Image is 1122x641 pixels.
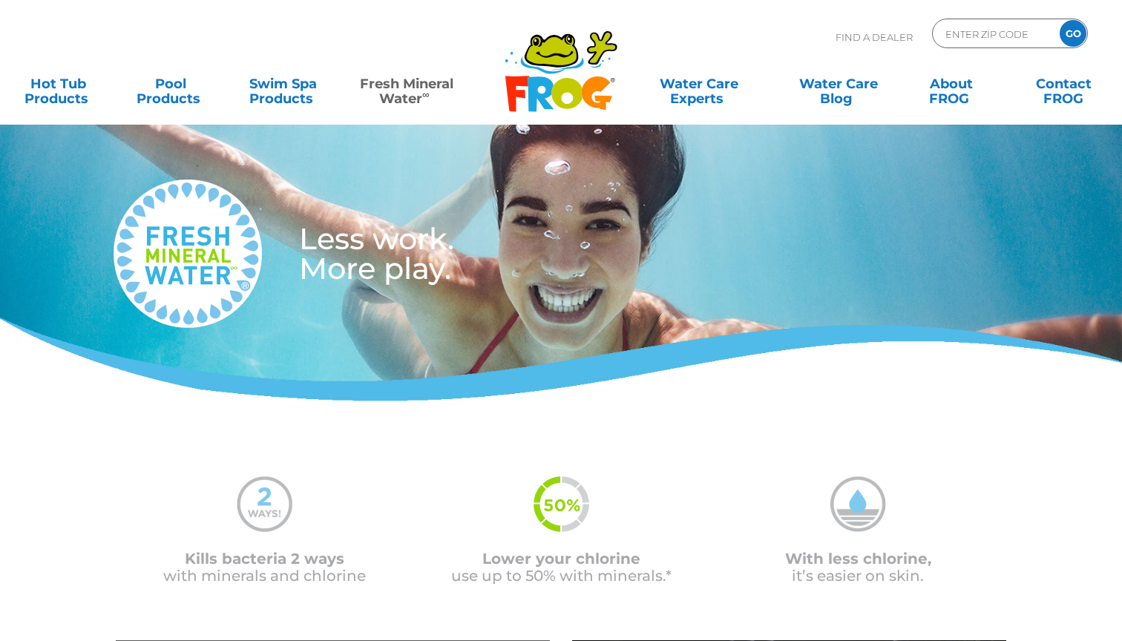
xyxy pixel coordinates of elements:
a: Water CareExperts [628,69,770,99]
a: Hot TubProducts [15,69,102,99]
img: fresh-mineral-water-logo-medium [114,180,262,328]
span: Kills bacteria 2 ways [185,550,344,568]
img: mineral-water-2-ways [237,476,292,532]
span: With less chlorine, [785,550,931,568]
a: PoolProducts [127,69,214,99]
p: with minerals and chlorine [116,550,413,585]
a: Water CareBlog [795,69,882,99]
sup: ∞ [422,88,430,100]
img: mineral-water-less-chlorine [830,476,886,532]
span: Lower your chlorine [482,550,640,568]
a: AboutFROG [908,69,995,99]
img: fmw-50percent-icon [534,476,589,532]
a: Swim SpaProducts [240,69,327,99]
p: use up to 50% with minerals.* [413,550,709,585]
p: Find A Dealer [836,19,913,56]
input: Zip Code Form [944,23,1044,45]
h3: Less work. More play. [299,224,654,283]
a: Fresh MineralWater∞ [352,69,461,99]
input: GO [1060,20,1086,47]
p: it’s easier on skin. [709,550,1006,585]
a: ContactFROG [1020,69,1107,99]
